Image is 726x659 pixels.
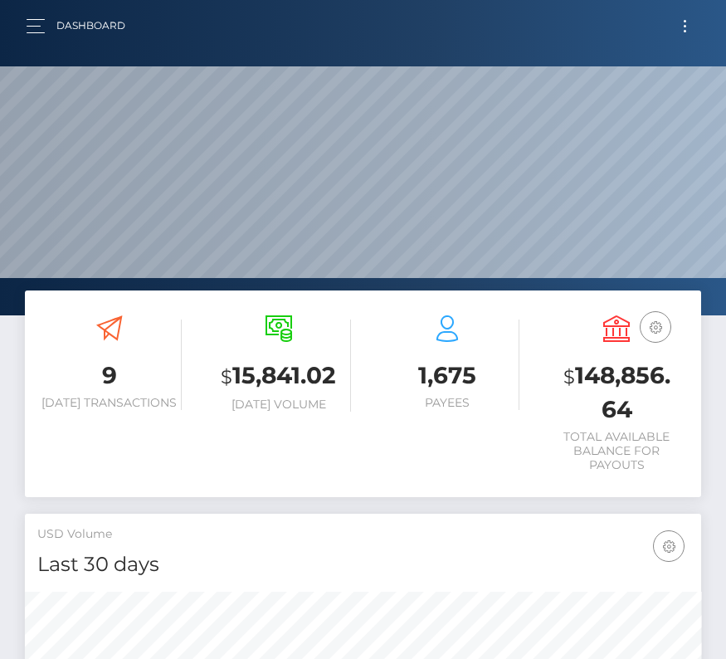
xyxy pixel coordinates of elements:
[37,359,182,392] h3: 9
[544,430,689,471] h6: Total Available Balance for Payouts
[207,398,351,412] h6: [DATE] Volume
[670,15,700,37] button: Toggle navigation
[37,396,182,410] h6: [DATE] Transactions
[207,359,351,393] h3: 15,841.02
[376,396,520,410] h6: Payees
[37,526,689,543] h5: USD Volume
[37,550,689,579] h4: Last 30 days
[544,359,689,426] h3: 148,856.64
[563,365,575,388] small: $
[56,8,125,43] a: Dashboard
[221,365,232,388] small: $
[376,359,520,392] h3: 1,675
